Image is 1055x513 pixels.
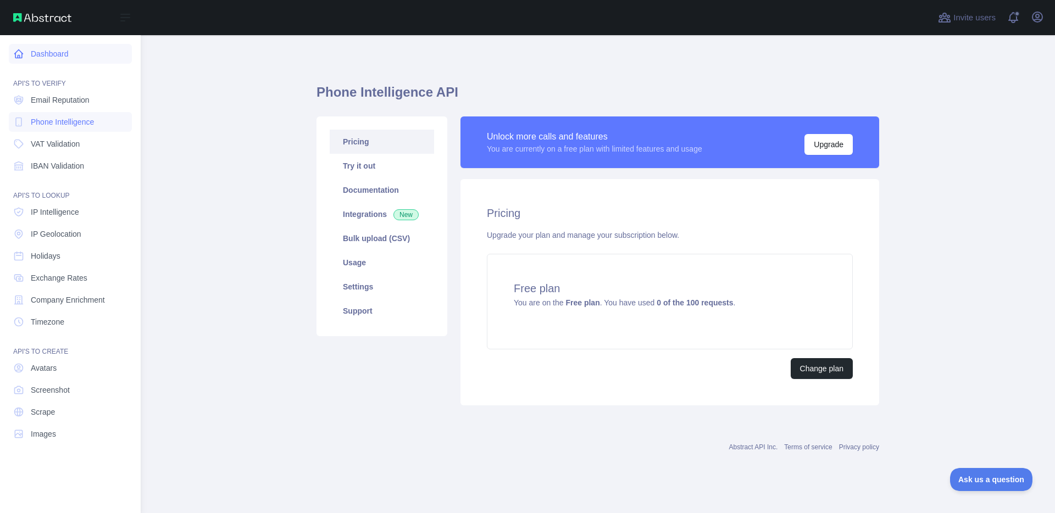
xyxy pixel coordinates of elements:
a: Scrape [9,402,132,422]
div: API'S TO LOOKUP [9,178,132,200]
div: API'S TO VERIFY [9,66,132,88]
a: Usage [330,250,434,275]
a: Bulk upload (CSV) [330,226,434,250]
a: Documentation [330,178,434,202]
h1: Phone Intelligence API [316,83,879,110]
a: Email Reputation [9,90,132,110]
a: Settings [330,275,434,299]
a: Holidays [9,246,132,266]
span: You are on the . You have used . [514,298,735,307]
div: Upgrade your plan and manage your subscription below. [487,230,853,241]
a: Timezone [9,312,132,332]
button: Upgrade [804,134,853,155]
a: IBAN Validation [9,156,132,176]
a: Phone Intelligence [9,112,132,132]
button: Change plan [791,358,853,379]
strong: Free plan [565,298,599,307]
div: API'S TO CREATE [9,334,132,356]
iframe: Toggle Customer Support [950,468,1033,491]
a: VAT Validation [9,134,132,154]
a: Screenshot [9,380,132,400]
span: Email Reputation [31,94,90,105]
span: IP Geolocation [31,228,81,239]
div: Unlock more calls and features [487,130,702,143]
a: Try it out [330,154,434,178]
button: Invite users [936,9,998,26]
span: Phone Intelligence [31,116,94,127]
span: Avatars [31,363,57,373]
span: Invite users [953,12,996,24]
img: Abstract API [13,13,71,22]
a: Abstract API Inc. [729,443,778,451]
span: Exchange Rates [31,272,87,283]
div: You are currently on a free plan with limited features and usage [487,143,702,154]
a: Exchange Rates [9,268,132,288]
span: VAT Validation [31,138,80,149]
a: Terms of service [784,443,832,451]
a: Company Enrichment [9,290,132,310]
span: IP Intelligence [31,207,79,218]
a: Images [9,424,132,444]
a: Support [330,299,434,323]
span: Holidays [31,250,60,261]
span: Images [31,428,56,439]
span: Screenshot [31,384,70,395]
a: Avatars [9,358,132,378]
h4: Free plan [514,281,826,296]
strong: 0 of the 100 requests [657,298,733,307]
a: Privacy policy [839,443,879,451]
a: IP Geolocation [9,224,132,244]
a: Dashboard [9,44,132,64]
span: Timezone [31,316,64,327]
a: Pricing [330,130,434,154]
a: Integrations New [330,202,434,226]
span: Company Enrichment [31,294,105,305]
a: IP Intelligence [9,202,132,222]
h2: Pricing [487,205,853,221]
span: IBAN Validation [31,160,84,171]
span: New [393,209,419,220]
span: Scrape [31,406,55,417]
